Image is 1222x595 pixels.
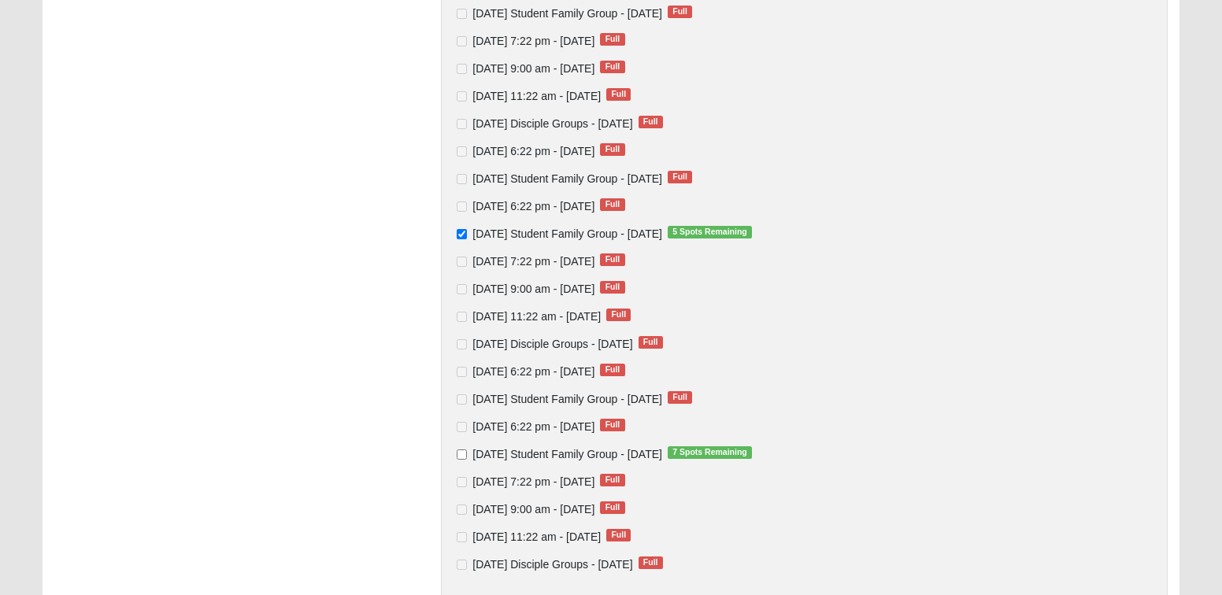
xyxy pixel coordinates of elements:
input: [DATE] 6:22 pm - [DATE]Full [457,422,467,432]
span: Full [600,474,624,486]
span: Full [600,253,624,266]
span: [DATE] 6:22 pm - [DATE] [472,145,594,157]
input: [DATE] 9:00 am - [DATE]Full [457,504,467,515]
span: [DATE] 11:22 am - [DATE] [472,310,601,323]
input: [DATE] 6:22 pm - [DATE]Full [457,146,467,157]
input: [DATE] 11:22 am - [DATE]Full [457,91,467,102]
input: [DATE] Disciple Groups - [DATE]Full [457,339,467,349]
span: 5 Spots Remaining [668,226,752,238]
input: [DATE] 9:00 am - [DATE]Full [457,64,467,74]
input: [DATE] Disciple Groups - [DATE]Full [457,560,467,570]
span: Full [639,556,663,569]
span: [DATE] 6:22 pm - [DATE] [472,365,594,378]
input: [DATE] 7:22 pm - [DATE]Full [457,36,467,46]
span: [DATE] Disciple Groups - [DATE] [472,338,632,350]
span: Full [606,309,631,321]
span: [DATE] Disciple Groups - [DATE] [472,117,632,130]
span: [DATE] Student Family Group - [DATE] [472,7,662,20]
span: [DATE] 6:22 pm - [DATE] [472,420,594,433]
span: Full [668,171,692,183]
input: [DATE] 11:22 am - [DATE]Full [457,312,467,322]
span: Full [668,391,692,404]
span: Full [600,419,624,431]
input: [DATE] 6:22 pm - [DATE]Full [457,367,467,377]
span: [DATE] 9:00 am - [DATE] [472,62,594,75]
input: [DATE] 11:22 am - [DATE]Full [457,532,467,542]
span: Full [606,88,631,101]
span: [DATE] 11:22 am - [DATE] [472,530,601,543]
span: Full [600,143,624,156]
input: [DATE] 9:00 am - [DATE]Full [457,284,467,294]
span: Full [639,116,663,128]
span: [DATE] 9:00 am - [DATE] [472,503,594,516]
span: [DATE] 7:22 pm - [DATE] [472,475,594,488]
input: [DATE] Student Family Group - [DATE]7 Spots Remaining [457,449,467,460]
span: [DATE] 9:00 am - [DATE] [472,283,594,295]
span: 7 Spots Remaining [668,446,752,459]
span: [DATE] Student Family Group - [DATE] [472,172,662,185]
span: Full [600,198,624,211]
span: [DATE] 11:22 am - [DATE] [472,90,601,102]
span: [DATE] 6:22 pm - [DATE] [472,200,594,213]
span: Full [639,336,663,349]
input: [DATE] Disciple Groups - [DATE]Full [457,119,467,129]
span: Full [606,529,631,541]
input: [DATE] Student Family Group - [DATE]Full [457,9,467,19]
input: [DATE] 7:22 pm - [DATE]Full [457,477,467,487]
input: [DATE] 7:22 pm - [DATE]Full [457,257,467,267]
span: [DATE] 7:22 pm - [DATE] [472,255,594,268]
span: Full [600,364,624,376]
span: [DATE] Disciple Groups - [DATE] [472,558,632,571]
span: Full [600,501,624,514]
input: [DATE] 6:22 pm - [DATE]Full [457,201,467,212]
span: [DATE] Student Family Group - [DATE] [472,448,662,460]
input: [DATE] Student Family Group - [DATE]Full [457,174,467,184]
span: [DATE] Student Family Group - [DATE] [472,393,662,405]
span: [DATE] Student Family Group - [DATE] [472,227,662,240]
span: Full [600,33,624,46]
span: Full [668,6,692,18]
span: [DATE] 7:22 pm - [DATE] [472,35,594,47]
input: [DATE] Student Family Group - [DATE]Full [457,394,467,405]
span: Full [600,281,624,294]
input: [DATE] Student Family Group - [DATE]5 Spots Remaining [457,229,467,239]
span: Full [600,61,624,73]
